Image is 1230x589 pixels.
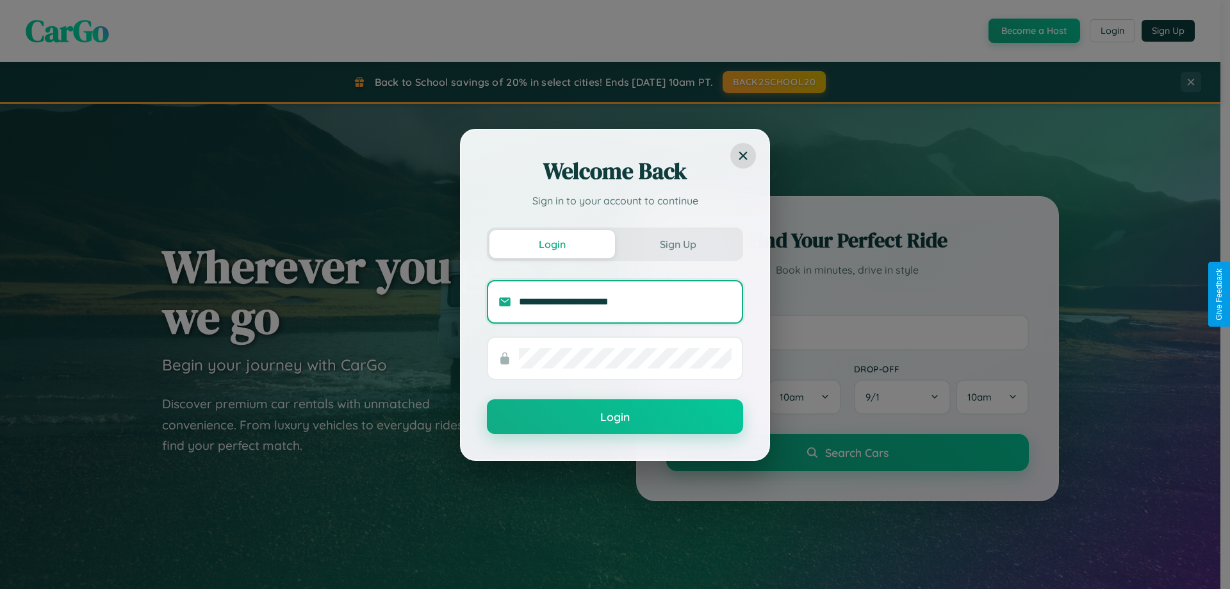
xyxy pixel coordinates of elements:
[489,230,615,258] button: Login
[487,399,743,434] button: Login
[487,193,743,208] p: Sign in to your account to continue
[1215,269,1224,320] div: Give Feedback
[487,156,743,187] h2: Welcome Back
[615,230,741,258] button: Sign Up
